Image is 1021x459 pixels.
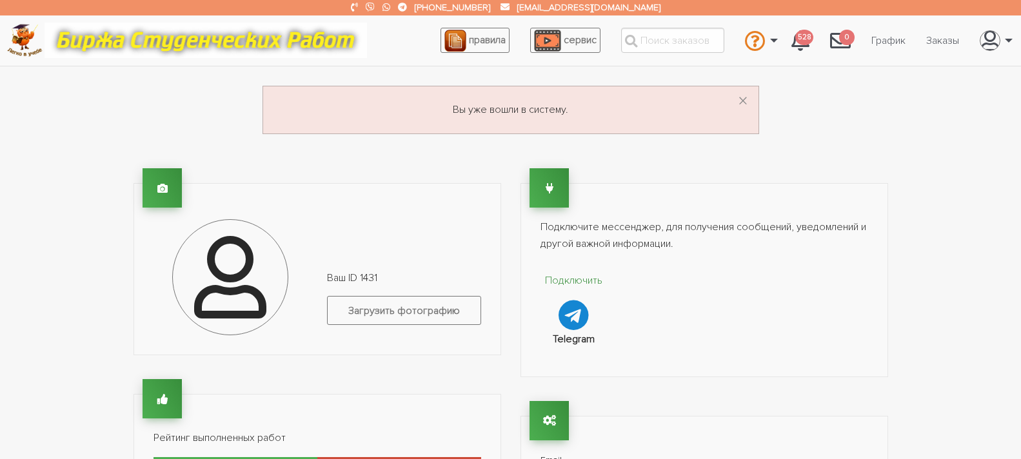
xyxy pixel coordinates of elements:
[540,273,608,289] p: Подключить
[916,28,969,53] a: Заказы
[795,30,813,46] span: 528
[540,219,868,252] p: Подключите мессенджер, для получения сообщений, уведомлений и другой важной информации.
[738,92,748,112] button: Dismiss alert
[154,430,481,447] p: Рейтинг выполненных работ
[738,89,748,114] span: ×
[415,2,490,13] a: [PHONE_NUMBER]
[441,28,510,53] a: правила
[45,23,367,58] img: motto-12e01f5a76059d5f6a28199ef077b1f78e012cfde436ab5cf1d4517935686d32.gif
[839,30,855,46] span: 0
[781,23,820,58] a: 528
[553,333,595,346] strong: Telegram
[820,23,861,58] a: 0
[517,2,660,13] a: [EMAIL_ADDRESS][DOMAIN_NAME]
[621,28,724,53] input: Поиск заказов
[327,296,481,325] label: Загрузить фотографию
[469,34,506,46] span: правила
[540,273,608,330] a: Подключить
[7,24,43,57] img: logo-c4363faeb99b52c628a42810ed6dfb4293a56d4e4775eb116515dfe7f33672af.png
[564,34,597,46] span: сервис
[444,30,466,52] img: agreement_icon-feca34a61ba7f3d1581b08bc946b2ec1ccb426f67415f344566775c155b7f62c.png
[279,102,743,119] p: Вы уже вошли в систему.
[317,270,491,335] div: Ваш ID 1431
[530,28,600,53] a: сервис
[861,28,916,53] a: График
[534,30,561,52] img: play_icon-49f7f135c9dc9a03216cfdbccbe1e3994649169d890fb554cedf0eac35a01ba8.png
